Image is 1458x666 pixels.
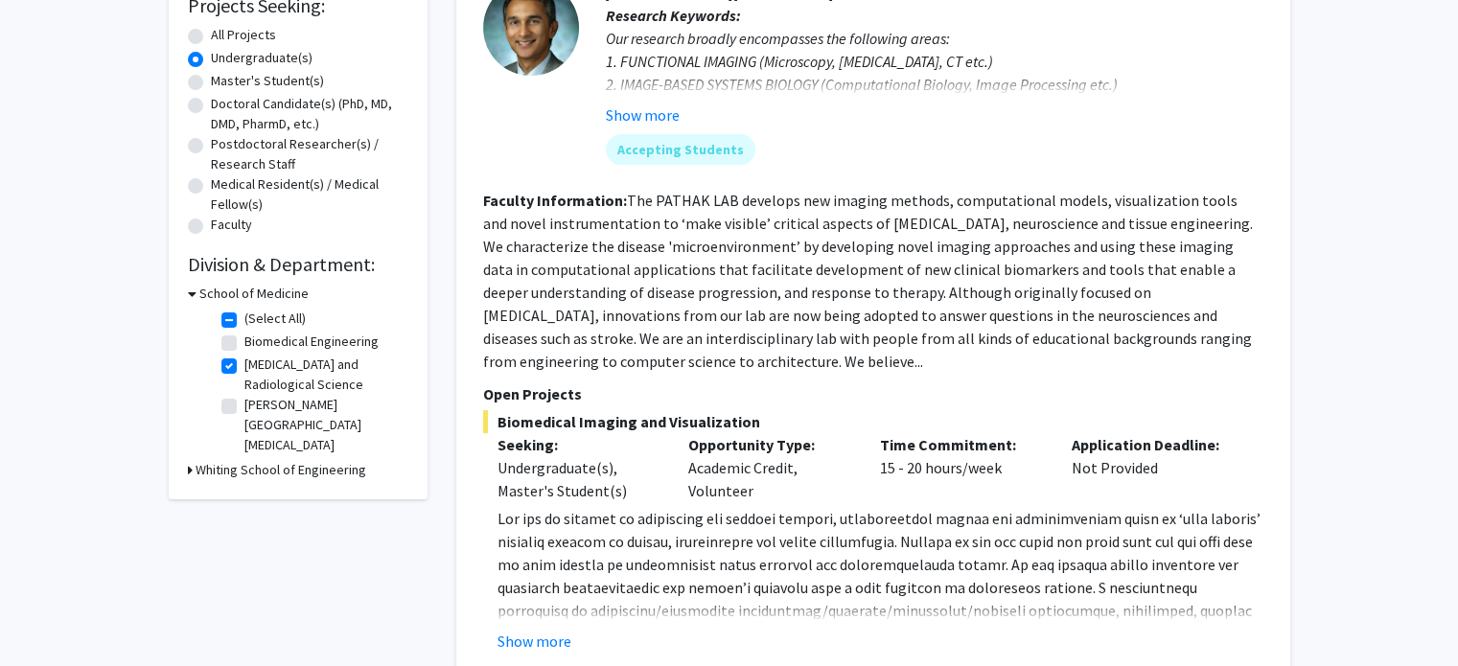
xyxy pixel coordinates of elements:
[244,355,404,395] label: [MEDICAL_DATA] and Radiological Science
[606,134,755,165] mat-chip: Accepting Students
[199,284,309,304] h3: School of Medicine
[14,580,81,652] iframe: Chat
[1057,433,1249,502] div: Not Provided
[244,395,404,455] label: [PERSON_NAME][GEOGRAPHIC_DATA][MEDICAL_DATA]
[211,134,408,174] label: Postdoctoral Researcher(s) / Research Staff
[244,332,379,352] label: Biomedical Engineering
[483,191,1253,371] fg-read-more: The PATHAK LAB develops new imaging methods, computational models, visualization tools and novel ...
[498,433,660,456] p: Seeking:
[196,460,366,480] h3: Whiting School of Engineering
[1072,433,1235,456] p: Application Deadline:
[483,382,1263,405] p: Open Projects
[483,410,1263,433] span: Biomedical Imaging and Visualization
[211,174,408,215] label: Medical Resident(s) / Medical Fellow(s)
[606,27,1263,142] div: Our research broadly encompasses the following areas: 1. FUNCTIONAL IMAGING (Microscopy, [MEDICAL...
[498,630,571,653] button: Show more
[211,25,276,45] label: All Projects
[244,309,306,329] label: (Select All)
[211,48,312,68] label: Undergraduate(s)
[674,433,866,502] div: Academic Credit, Volunteer
[483,191,627,210] b: Faculty Information:
[498,456,660,502] div: Undergraduate(s), Master's Student(s)
[211,215,252,235] label: Faculty
[866,433,1057,502] div: 15 - 20 hours/week
[880,433,1043,456] p: Time Commitment:
[688,433,851,456] p: Opportunity Type:
[606,103,680,126] button: Show more
[188,253,408,276] h2: Division & Department:
[606,6,741,25] b: Research Keywords:
[211,94,408,134] label: Doctoral Candidate(s) (PhD, MD, DMD, PharmD, etc.)
[211,71,324,91] label: Master's Student(s)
